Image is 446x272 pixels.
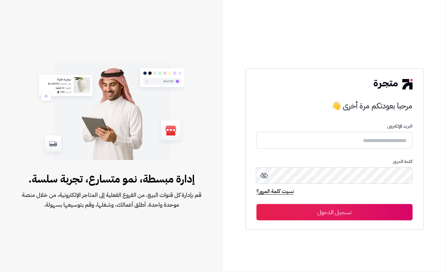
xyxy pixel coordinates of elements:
[256,99,413,112] h3: مرحبا بعودتكم مرة أخرى 👋
[21,171,202,187] span: إدارة مبسطة، نمو متسارع، تجربة سلسة.
[256,124,413,129] p: البريد الإلكترونى
[21,190,202,210] span: قم بإدارة كل قنوات البيع، من الفروع الفعلية إلى المتاجر الإلكترونية، من خلال منصة موحدة واحدة. أط...
[256,159,413,164] p: كلمة المرور
[374,79,412,89] img: logo-2.png
[256,187,294,197] a: نسيت كلمة المرور؟
[256,204,413,220] button: تسجيل الدخول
